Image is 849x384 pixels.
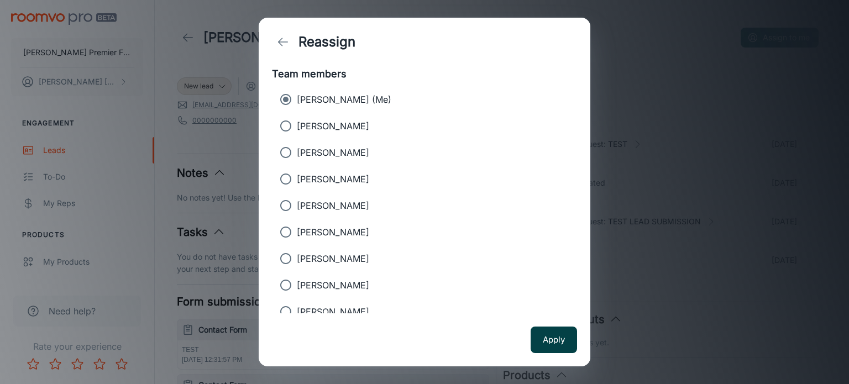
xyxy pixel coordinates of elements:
p: [PERSON_NAME] [297,305,369,318]
p: [PERSON_NAME] [297,199,369,212]
h6: Team members [272,66,577,82]
button: Apply [531,327,577,353]
p: [PERSON_NAME] (Me) [297,93,391,106]
p: [PERSON_NAME] [297,119,369,133]
h1: Reassign [298,32,355,52]
p: [PERSON_NAME] [297,146,369,159]
p: [PERSON_NAME] [297,172,369,186]
button: back [272,31,294,53]
p: [PERSON_NAME] [297,225,369,239]
p: [PERSON_NAME] [297,278,369,292]
p: [PERSON_NAME] [297,252,369,265]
